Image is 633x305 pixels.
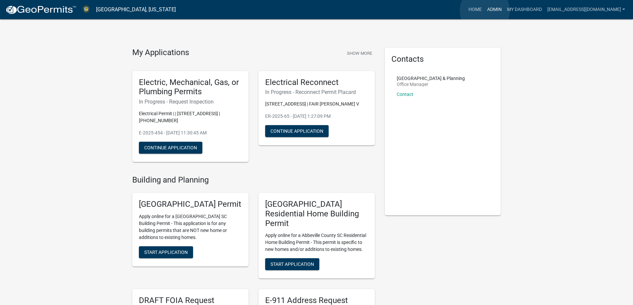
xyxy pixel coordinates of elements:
[391,54,494,64] h5: Contacts
[265,89,368,95] h6: In Progress - Reconnect Permit Placard
[344,48,375,59] button: Show More
[144,249,188,255] span: Start Application
[397,76,465,81] p: [GEOGRAPHIC_DATA] & Planning
[132,175,375,185] h4: Building and Planning
[139,142,202,154] button: Continue Application
[265,125,329,137] button: Continue Application
[265,113,368,120] p: ER-2025-65 - [DATE] 1:27:09 PM
[265,258,319,270] button: Start Application
[270,262,314,267] span: Start Application
[265,199,368,228] h5: [GEOGRAPHIC_DATA] Residential Home Building Permit
[265,101,368,108] p: [STREET_ADDRESS] | FAIR [PERSON_NAME] V
[139,246,193,258] button: Start Application
[484,3,504,16] a: Admin
[139,213,242,241] p: Apply online for a [GEOGRAPHIC_DATA] SC Building Permit - This application is for any building pe...
[545,3,628,16] a: [EMAIL_ADDRESS][DOMAIN_NAME]
[82,5,91,14] img: Abbeville County, South Carolina
[139,129,242,136] p: E-2025-454 - [DATE] 11:30:45 AM
[139,199,242,209] h5: [GEOGRAPHIC_DATA] Permit
[397,92,413,97] a: Contact
[397,82,465,87] p: Office Manager
[132,48,189,58] h4: My Applications
[139,99,242,105] h6: In Progress - Request Inspection
[96,4,176,15] a: [GEOGRAPHIC_DATA], [US_STATE]
[466,3,484,16] a: Home
[265,232,368,253] p: Apply online for a Abbeville County SC Residential Home Building Permit - This permit is specific...
[504,3,545,16] a: My Dashboard
[139,78,242,97] h5: Electric, Mechanical, Gas, or Plumbing Permits
[265,78,368,87] h5: Electrical Reconnect
[139,110,242,124] p: Electrical Permit | | [STREET_ADDRESS] | [PHONE_NUMBER]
